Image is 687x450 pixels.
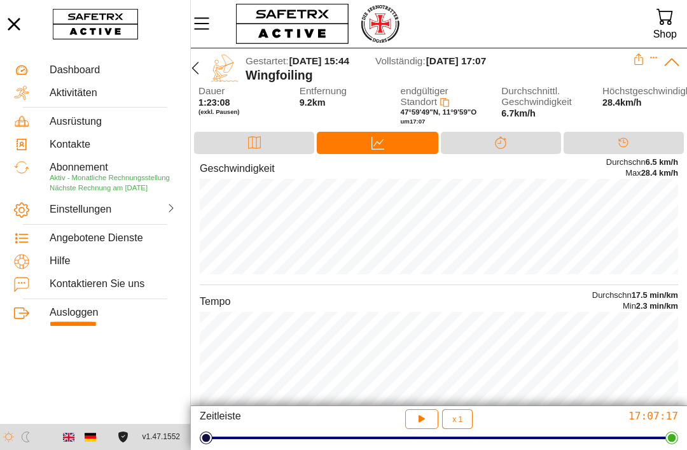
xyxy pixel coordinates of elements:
div: Angebotene Dienste [50,232,176,244]
div: Shop [653,25,677,43]
div: Ausloggen [50,306,176,318]
div: Abonnement [50,161,176,173]
img: Equipment.svg [14,114,29,129]
div: Dashboard [50,64,176,76]
span: um 17:07 [401,118,426,125]
img: Subscription.svg [14,160,29,175]
div: Daten [317,132,438,154]
span: [DATE] 17:07 [426,55,487,66]
img: en.svg [63,432,74,443]
img: ContactUs.svg [14,277,29,292]
span: (exkl. Pausen) [198,108,280,116]
div: Zeitleiste [200,409,357,429]
span: 28.4km/h [602,97,642,108]
button: Expand [649,53,658,62]
span: v1.47.1552 [142,430,180,444]
button: Zurücü [185,53,205,83]
img: RescueLogo.png [359,3,400,45]
img: ModeDark.svg [20,432,31,442]
div: Min [592,301,678,312]
img: WINGFOILING.svg [210,53,239,83]
span: Nächste Rechnung am [DATE] [50,184,148,192]
div: Ausrüstung [50,115,176,127]
span: Vollständig: [375,55,426,66]
div: Kontaktieren Sie uns [50,278,176,290]
button: x 1 [442,409,473,429]
span: 6.7km/h [501,108,536,118]
div: Tempo [200,295,231,308]
span: x 1 [452,416,462,423]
div: Karte [194,132,314,154]
button: MenÜ [191,10,223,37]
div: Timeline [564,132,684,154]
span: 6.5 km/h [646,157,678,167]
div: Trennung [441,132,561,154]
span: Entfernung [300,86,381,97]
span: 1:23:08 [198,97,230,108]
span: endgültiger Standort [401,85,448,107]
a: Lizenzvereinbarung [114,432,132,442]
span: Durchschnittl. Geschwindigkeit [501,86,583,107]
button: English [58,426,80,448]
div: Hilfe [50,255,176,267]
span: Aktiv - Monatliche Rechnungsstellung [50,174,170,181]
div: Geschwindigkeit [200,162,275,175]
div: Aktivitäten [50,87,176,99]
span: Gestartet: [246,55,289,66]
span: [DATE] 15:44 [289,55,349,66]
div: 17:07:17 [520,409,678,423]
span: Höchstgeschwindigkeit [602,86,684,97]
div: Wingfoiling [246,68,633,83]
span: 17.5 min/km [632,290,678,300]
span: 47°59'49"N, 11°9'59"O [401,108,477,116]
img: Help.svg [14,254,29,269]
div: Max [606,168,678,179]
div: Durchschn [606,157,678,168]
div: Einstellungen [50,203,111,215]
div: Kontakte [50,138,176,150]
img: Activities.svg [14,85,29,101]
span: Dauer [198,86,280,97]
span: 9.2km [300,97,326,108]
span: 28.4 km/h [641,168,678,178]
div: Durchschn [592,290,678,301]
button: v1.47.1552 [135,426,188,447]
img: de.svg [85,432,96,443]
span: 2.3 min/km [636,301,678,311]
button: German [80,426,101,448]
img: ModeLight.svg [3,432,14,442]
